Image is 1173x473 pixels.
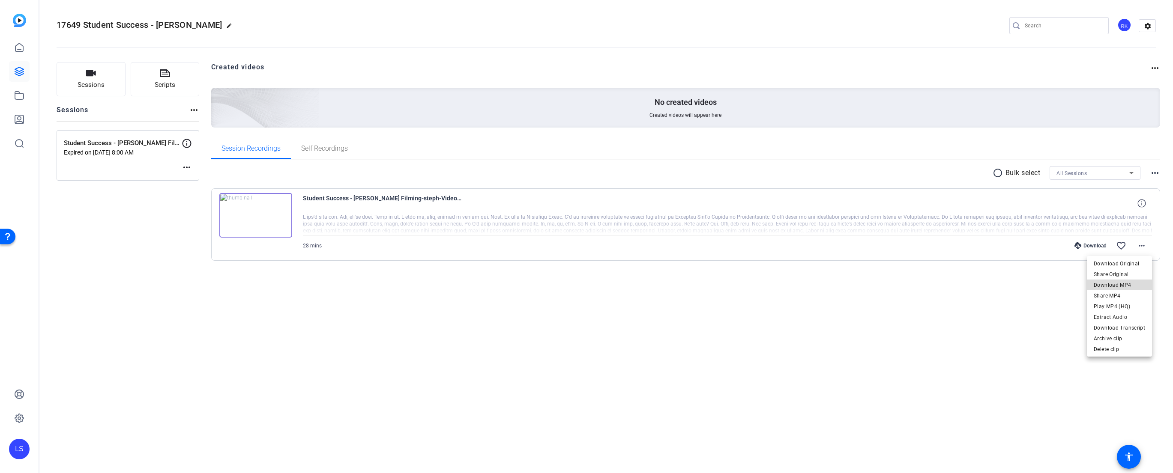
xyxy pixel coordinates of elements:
span: Download MP4 [1094,280,1145,290]
span: Play MP4 (HQ) [1094,301,1145,312]
span: Download Original [1094,259,1145,269]
span: Share Original [1094,269,1145,280]
span: Archive clip [1094,333,1145,344]
span: Delete clip [1094,344,1145,354]
span: Share MP4 [1094,291,1145,301]
span: Download Transcript [1094,323,1145,333]
span: Extract Audio [1094,312,1145,322]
